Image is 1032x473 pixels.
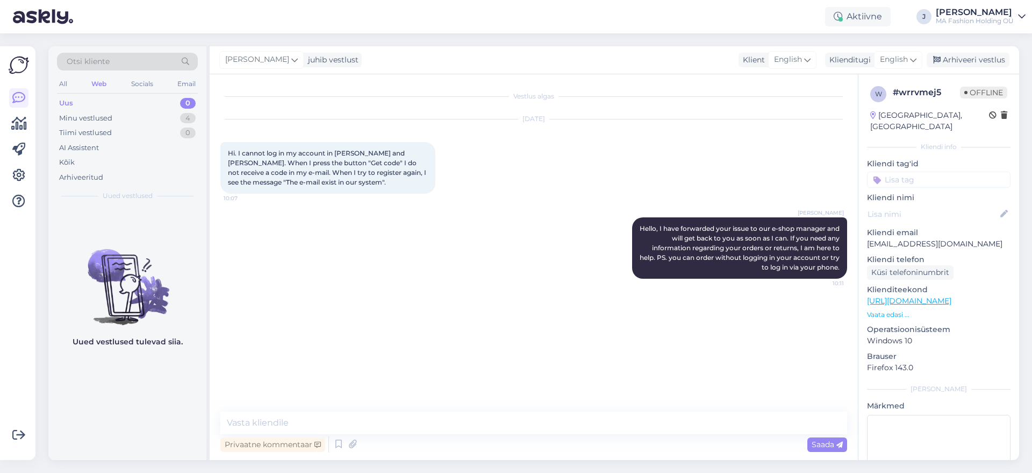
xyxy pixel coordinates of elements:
div: [DATE] [220,114,847,124]
div: Arhiveeritud [59,172,103,183]
span: Uued vestlused [103,191,153,201]
div: J [916,9,931,24]
p: [EMAIL_ADDRESS][DOMAIN_NAME] [867,238,1010,250]
a: [URL][DOMAIN_NAME] [867,296,951,306]
span: Offline [960,87,1007,98]
div: AI Assistent [59,143,99,153]
p: Märkmed [867,400,1010,412]
div: [PERSON_NAME] [936,8,1014,17]
div: 4 [180,113,196,124]
p: Firefox 143.0 [867,362,1010,373]
p: Brauser [867,351,1010,362]
p: Kliendi tag'id [867,158,1010,170]
span: Saada [812,440,843,449]
input: Lisa tag [867,172,1010,188]
div: [GEOGRAPHIC_DATA], [GEOGRAPHIC_DATA] [870,110,989,132]
span: 10:07 [224,194,264,202]
span: Hi. I cannot log in my account in [PERSON_NAME] and [PERSON_NAME]. When I press the button "Get c... [228,149,428,186]
div: Tiimi vestlused [59,128,112,138]
span: English [774,54,802,66]
div: Kõik [59,157,75,168]
div: 0 [180,98,196,109]
div: Web [89,77,109,91]
div: juhib vestlust [304,54,359,66]
div: All [57,77,69,91]
img: Askly Logo [9,55,29,75]
span: [PERSON_NAME] [225,54,289,66]
span: 10:11 [804,279,844,287]
p: Vaata edasi ... [867,310,1010,320]
div: Küsi telefoninumbrit [867,265,954,280]
span: Otsi kliente [67,56,110,67]
p: Klienditeekond [867,284,1010,295]
div: Arhiveeri vestlus [927,53,1009,67]
div: Socials [129,77,155,91]
p: Windows 10 [867,335,1010,347]
div: Privaatne kommentaar [220,437,325,452]
p: Uued vestlused tulevad siia. [73,336,183,348]
p: Kliendi email [867,227,1010,238]
img: No chats [48,230,206,327]
div: Klient [739,54,765,66]
span: w [875,90,882,98]
div: 0 [180,128,196,138]
span: [PERSON_NAME] [798,209,844,217]
div: Kliendi info [867,142,1010,152]
p: Kliendi telefon [867,254,1010,265]
div: Minu vestlused [59,113,112,124]
div: # wrrvmej5 [893,86,960,99]
span: Hello, I have forwarded your issue to our e-shop manager and will get back to you as soon as I ca... [640,224,841,271]
a: [PERSON_NAME]MA Fashion Holding OÜ [936,8,1026,25]
div: Vestlus algas [220,91,847,101]
div: MA Fashion Holding OÜ [936,17,1014,25]
div: [PERSON_NAME] [867,384,1010,394]
div: Email [175,77,198,91]
p: Kliendi nimi [867,192,1010,203]
input: Lisa nimi [868,208,998,220]
div: Klienditugi [825,54,871,66]
p: Operatsioonisüsteem [867,324,1010,335]
div: Aktiivne [825,7,891,26]
span: English [880,54,908,66]
div: Uus [59,98,73,109]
